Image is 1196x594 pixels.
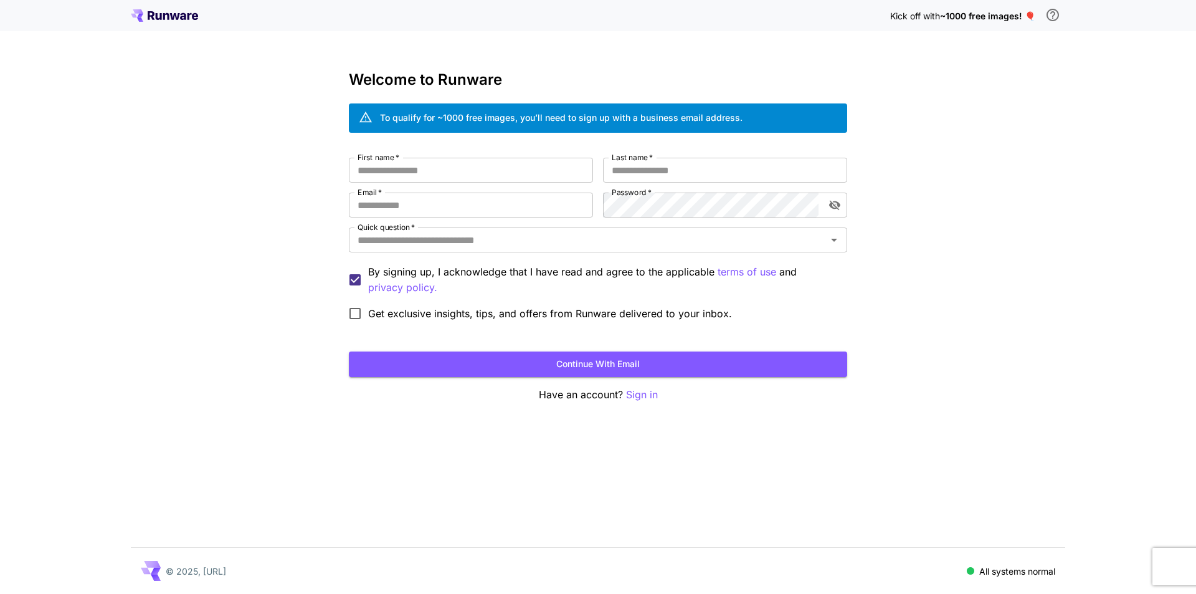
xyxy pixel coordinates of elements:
p: © 2025, [URL] [166,565,226,578]
button: By signing up, I acknowledge that I have read and agree to the applicable terms of use and [368,280,437,295]
span: Get exclusive insights, tips, and offers from Runware delivered to your inbox. [368,306,732,321]
label: Last name [612,152,653,163]
p: Have an account? [349,387,847,403]
button: In order to qualify for free credit, you need to sign up with a business email address and click ... [1040,2,1065,27]
h3: Welcome to Runware [349,71,847,89]
button: Sign in [626,387,658,403]
p: privacy policy. [368,280,437,295]
p: By signing up, I acknowledge that I have read and agree to the applicable and [368,264,837,295]
button: Continue with email [349,352,847,377]
button: toggle password visibility [823,194,846,216]
span: ~1000 free images! 🎈 [940,11,1035,21]
label: Password [612,187,652,198]
label: Email [358,187,382,198]
label: First name [358,152,399,163]
button: Open [825,231,843,249]
div: To qualify for ~1000 free images, you’ll need to sign up with a business email address. [380,111,743,124]
label: Quick question [358,222,415,232]
span: Kick off with [890,11,940,21]
button: By signing up, I acknowledge that I have read and agree to the applicable and privacy policy. [718,264,776,280]
p: All systems normal [979,565,1055,578]
p: terms of use [718,264,776,280]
